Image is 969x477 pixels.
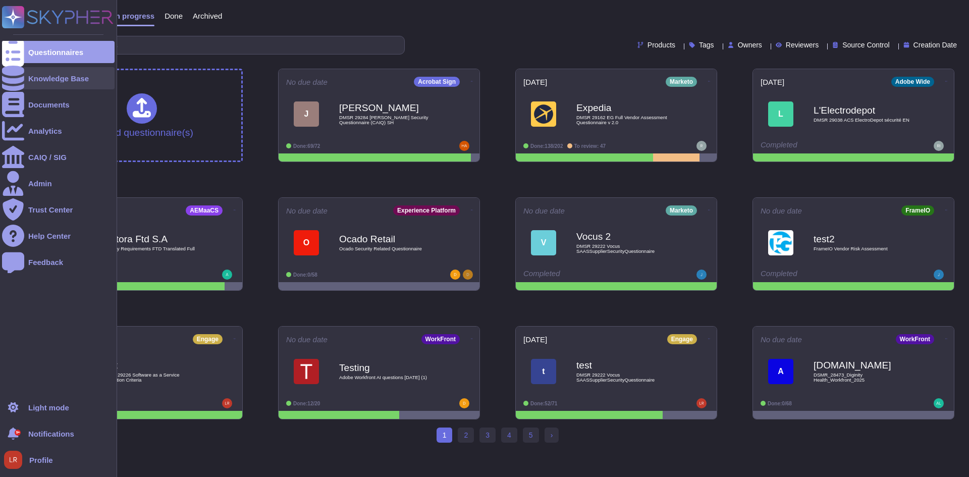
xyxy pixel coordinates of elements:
[293,143,320,149] span: Done: 69/72
[2,251,115,273] a: Feedback
[339,103,440,113] b: [PERSON_NAME]
[222,270,232,280] img: user
[286,336,328,343] span: No due date
[393,205,460,216] div: Experience Platform
[913,41,957,48] span: Creation Date
[574,143,606,149] span: To review: 47
[40,36,404,54] input: Search by keywords
[28,75,89,82] div: Knowledge Base
[339,246,440,251] span: Ocado Security Related Questionnaire
[814,105,914,115] b: L'Electrodepot
[293,272,317,278] span: Done: 0/58
[28,153,67,161] div: CAIQ / SIG
[576,115,677,125] span: DMSR 29162 EG Full Vendor Assessment Questionnaire v 2.0
[768,359,793,384] div: A
[523,207,565,215] span: No due date
[186,205,223,216] div: AEMaaCS
[814,118,914,123] span: DMSR 29038 ACS ElectroDepot sécurité EN
[761,270,884,280] div: Completed
[222,398,232,408] img: user
[576,103,677,113] b: Expedia
[934,141,944,151] img: user
[696,141,707,151] img: user
[531,101,556,127] img: Logo
[294,230,319,255] div: O
[2,93,115,116] a: Documents
[294,101,319,127] div: J
[29,456,53,464] span: Profile
[2,172,115,194] a: Admin
[934,398,944,408] img: user
[761,207,802,215] span: No due date
[576,244,677,253] span: DMSR 29222 Vocus SAASSupplierSecurityQuestionnaire
[2,198,115,221] a: Trust Center
[458,428,474,443] a: 2
[113,12,154,20] span: In progress
[459,398,469,408] img: user
[28,430,74,438] span: Notifications
[450,270,460,280] img: user
[901,205,934,216] div: FrameIO
[2,67,115,89] a: Knowledge Base
[896,334,934,344] div: WorkFront
[293,401,320,406] span: Done: 12/20
[934,270,944,280] img: user
[768,401,792,406] span: Done: 0/68
[761,336,802,343] span: No due date
[463,270,473,280] img: user
[786,41,819,48] span: Reviewers
[2,120,115,142] a: Analytics
[696,398,707,408] img: user
[814,246,914,251] span: FrameIO Vendor Risk Assessment
[339,234,440,244] b: Ocado Retail
[286,207,328,215] span: No due date
[768,101,793,127] div: L
[666,77,697,87] div: Marketo
[28,127,62,135] div: Analytics
[842,41,889,48] span: Source Control
[2,449,29,471] button: user
[523,428,539,443] a: 5
[2,225,115,247] a: Help Center
[768,230,793,255] img: Logo
[761,78,784,86] span: [DATE]
[437,428,453,443] span: 1
[165,12,183,20] span: Done
[531,230,556,255] div: V
[576,232,677,241] b: Vocus 2
[294,359,319,384] img: Logo
[28,48,83,56] div: Questionnaires
[421,334,460,344] div: WorkFront
[814,373,914,382] span: DSMR_28473_Diginity Health_Workfront_2025
[2,41,115,63] a: Questionnaires
[699,41,714,48] span: Tags
[648,41,675,48] span: Products
[28,258,63,266] div: Feedback
[193,334,223,344] div: Engage
[193,12,222,20] span: Archived
[696,270,707,280] img: user
[28,404,69,411] div: Light mode
[814,234,914,244] b: test2
[738,41,762,48] span: Owners
[102,234,203,244] b: Editora Ftd S.A
[523,336,547,343] span: [DATE]
[102,373,203,382] span: DMSR 29226 Software as a Service Evaluation Criteria
[102,246,203,251] span: Security Requirements FTD Translated Full
[28,232,71,240] div: Help Center
[28,101,70,109] div: Documents
[666,205,697,216] div: Marketo
[576,360,677,370] b: test
[414,77,460,87] div: Acrobat Sign
[339,115,440,125] span: DMSR 29284 [PERSON_NAME] Security Questionnaire (CAIQ) SH
[501,428,517,443] a: 4
[2,146,115,168] a: CAIQ / SIG
[761,141,884,151] div: Completed
[576,373,677,382] span: DMSR 29222 Vocus SAASSupplierSecurityQuestionnaire
[531,359,556,384] div: t
[102,360,203,370] b: test
[814,360,914,370] b: [DOMAIN_NAME]
[339,375,440,380] span: Adobe Workfront AI questions [DATE] (1)
[339,363,440,373] b: Testing
[530,143,563,149] span: Done: 138/202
